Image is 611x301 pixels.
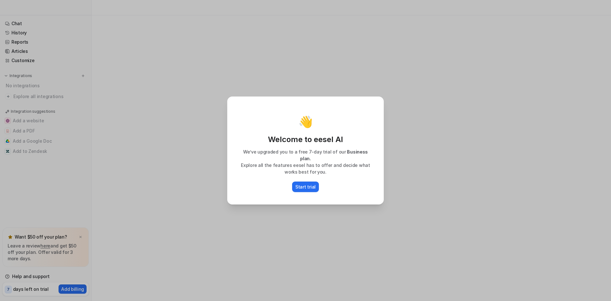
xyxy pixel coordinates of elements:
p: Explore all the features eesel has to offer and decide what works best for you. [235,162,376,175]
p: We’ve upgraded you to a free 7-day trial of our [235,148,376,162]
p: Start trial [295,183,316,190]
p: 👋 [298,115,313,128]
p: Welcome to eesel AI [235,134,376,145]
button: Start trial [292,182,319,192]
